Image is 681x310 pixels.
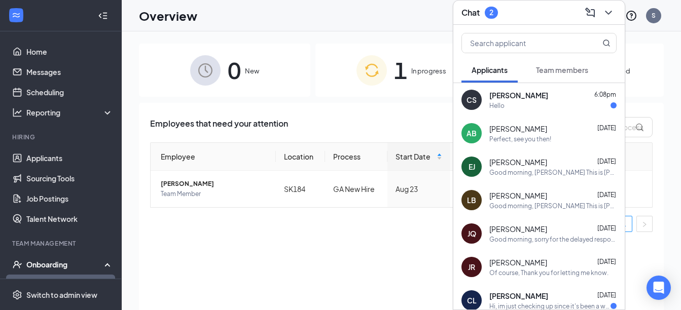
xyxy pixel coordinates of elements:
th: Location [276,143,325,171]
span: New [245,66,259,76]
div: Switch to admin view [26,290,97,300]
div: 2 [489,8,493,17]
span: Team Member [161,189,268,199]
span: [PERSON_NAME] [489,124,547,134]
a: Scheduling [26,82,113,102]
div: JQ [468,228,476,239]
button: right [636,216,653,232]
a: Talent Network [26,209,113,229]
span: Applicants [472,65,508,74]
span: [DATE] [597,124,616,132]
svg: ChevronDown [602,7,615,19]
a: Applicants [26,148,113,168]
button: ChevronDown [600,5,617,21]
span: [DATE] [597,224,616,232]
span: Employees that need your attention [150,117,288,137]
div: CL [467,295,477,305]
svg: Analysis [12,107,22,118]
div: Of course, Thank you for letting me know. [489,268,608,277]
div: Aug 23 [396,183,443,195]
div: EJ [469,162,475,172]
div: Onboarding [26,259,104,269]
svg: QuestionInfo [625,10,637,22]
a: Home [26,42,113,62]
td: SK184 [276,171,325,207]
div: AB [467,128,477,138]
h3: Chat [461,7,480,18]
span: 1 [394,53,407,88]
svg: Collapse [98,11,108,21]
span: [PERSON_NAME] [489,90,548,100]
a: Overview [26,275,113,295]
h1: Overview [139,7,197,24]
div: Team Management [12,239,111,248]
span: [PERSON_NAME] [489,257,547,267]
svg: ComposeMessage [584,7,596,19]
div: Good morning, [PERSON_NAME] This is [PERSON_NAME] from Smoothie King in [GEOGRAPHIC_DATA]. I'm re... [489,202,617,210]
div: JR [468,262,475,272]
span: [DATE] [597,258,616,265]
div: Reporting [26,107,114,118]
div: CS [467,95,477,105]
svg: UserCheck [12,259,22,269]
th: Process [325,143,387,171]
span: right [641,221,648,227]
a: Job Postings [26,188,113,209]
div: Good morning, [PERSON_NAME] This is [PERSON_NAME] from Smoothie King. I wanted to reach out to se... [489,168,617,177]
th: Employee [151,143,276,171]
a: Sourcing Tools [26,168,113,188]
div: LB [467,195,476,205]
span: [DATE] [597,291,616,299]
a: Messages [26,62,113,82]
span: [PERSON_NAME] [489,291,548,301]
svg: MagnifyingGlass [602,39,611,47]
input: Search applicant [462,33,582,53]
span: In progress [411,66,446,76]
span: [DATE] [597,191,616,199]
span: 0 [228,53,241,88]
div: Open Intercom Messenger [647,276,671,300]
li: Next Page [636,216,653,232]
span: [PERSON_NAME] [489,157,547,167]
div: Hello [489,101,505,110]
span: 6:08pm [594,91,616,98]
span: Start Date [396,151,435,162]
svg: WorkstreamLogo [11,10,21,20]
div: Perfect, see you then! [489,135,551,143]
span: [PERSON_NAME] [489,190,547,201]
span: [PERSON_NAME] [489,224,547,234]
span: [DATE] [597,158,616,165]
svg: Settings [12,290,22,300]
td: GA New Hire [325,171,387,207]
span: Team members [536,65,588,74]
div: Good morning, sorry for the delayed response. Does sometime [DATE] work for you? [489,235,617,244]
th: Status [450,143,527,171]
div: S [652,11,656,20]
div: Hiring [12,133,111,141]
span: [PERSON_NAME] [161,179,268,189]
button: ComposeMessage [582,5,598,21]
